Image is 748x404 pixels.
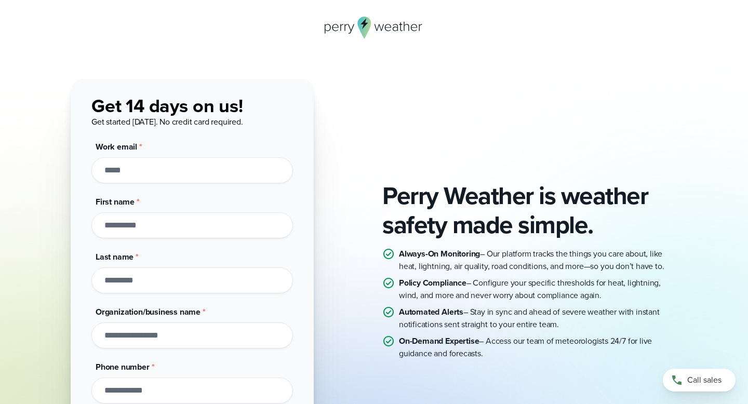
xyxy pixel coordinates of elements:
[687,374,722,386] span: Call sales
[399,306,677,331] p: – Stay in sync and ahead of severe weather with instant notifications sent straight to your entir...
[399,248,677,273] p: – Our platform tracks the things you care about, like heat, lightning, air quality, road conditio...
[399,335,479,347] strong: On-Demand Expertise
[663,369,736,392] a: Call sales
[91,116,243,128] span: Get started [DATE]. No credit card required.
[399,277,466,289] strong: Policy Compliance
[399,248,480,260] strong: Always-On Monitoring
[399,277,677,302] p: – Configure your specific thresholds for heat, lightning, wind, and more and never worry about co...
[399,306,463,318] strong: Automated Alerts
[96,251,133,263] span: Last name
[399,335,677,360] p: – Access our team of meteorologists 24/7 for live guidance and forecasts.
[96,141,137,153] span: Work email
[91,92,243,119] span: Get 14 days on us!
[96,196,135,208] span: First name
[96,361,150,373] span: Phone number
[96,306,201,318] span: Organization/business name
[382,181,677,239] h2: Perry Weather is weather safety made simple.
